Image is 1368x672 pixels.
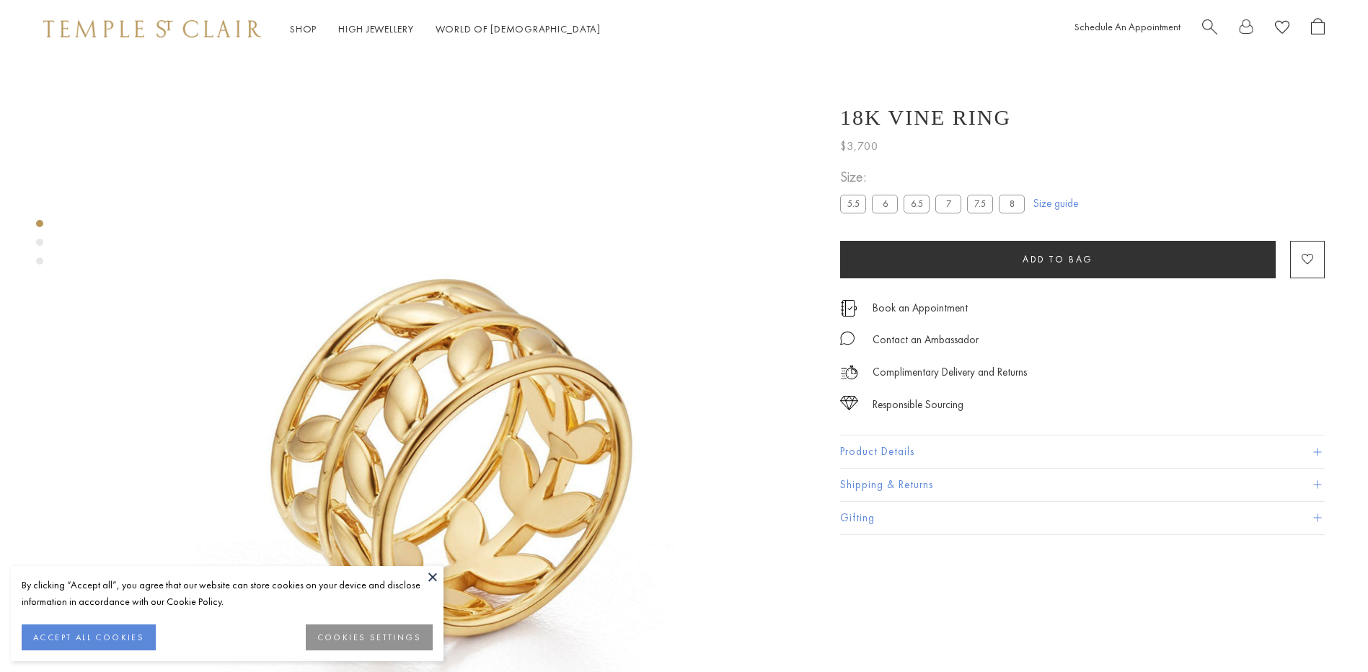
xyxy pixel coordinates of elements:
[873,396,963,414] div: Responsible Sourcing
[22,577,433,610] div: By clicking “Accept all”, you agree that our website can store cookies on your device and disclos...
[840,331,855,345] img: MessageIcon-01_2.svg
[872,195,898,213] label: 6
[1311,18,1325,40] a: Open Shopping Bag
[999,195,1025,213] label: 8
[840,165,1031,189] span: Size:
[1275,18,1289,40] a: View Wishlist
[1296,604,1354,658] iframe: Gorgias live chat messenger
[1202,18,1217,40] a: Search
[290,22,317,35] a: ShopShop
[873,300,968,316] a: Book an Appointment
[935,195,961,213] label: 7
[36,216,43,276] div: Product gallery navigation
[840,502,1325,534] button: Gifting
[338,22,414,35] a: High JewelleryHigh Jewellery
[840,469,1325,501] button: Shipping & Returns
[436,22,601,35] a: World of [DEMOGRAPHIC_DATA]World of [DEMOGRAPHIC_DATA]
[1074,20,1181,33] a: Schedule An Appointment
[873,331,979,349] div: Contact an Ambassador
[840,436,1325,468] button: Product Details
[290,20,601,38] nav: Main navigation
[43,20,261,37] img: Temple St. Clair
[840,195,866,213] label: 5.5
[1033,196,1078,211] a: Size guide
[840,396,858,410] img: icon_sourcing.svg
[967,195,993,213] label: 7.5
[840,300,857,317] img: icon_appointment.svg
[306,624,433,650] button: COOKIES SETTINGS
[22,624,156,650] button: ACCEPT ALL COOKIES
[873,363,1027,381] p: Complimentary Delivery and Returns
[840,105,1011,130] h1: 18K Vine Ring
[840,363,858,381] img: icon_delivery.svg
[840,241,1276,278] button: Add to bag
[840,137,878,156] span: $3,700
[1023,253,1093,265] span: Add to bag
[904,195,930,213] label: 6.5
